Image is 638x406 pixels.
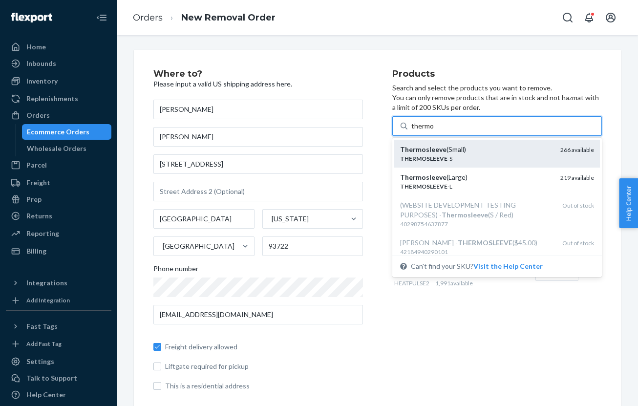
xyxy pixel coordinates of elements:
[6,370,111,386] a: Talk to Support
[153,100,363,119] input: First & Last Name
[165,381,363,391] span: This is a residential address
[400,154,553,163] div: -S
[165,342,363,352] span: Freight delivery allowed
[153,209,255,229] input: City
[400,183,447,190] em: THERMOSLEEVE
[411,121,434,131] input: Thermosleeve(Small)THERMOSLEEVE-S266 availableThermosleeve(Large)THERMOSLEEVE-L219 available(WEBS...
[11,13,52,22] img: Flexport logo
[26,357,54,366] div: Settings
[400,248,554,256] div: 42184940290101
[619,178,638,228] button: Help Center
[560,174,594,181] span: 219 available
[458,238,512,247] em: THERMOSLEEVE
[400,155,447,162] em: THERMOSLEEVE
[400,200,554,220] div: (WEBSITE DEVELOPMENT TESTING PURPOSES) - (S / Red)
[400,172,553,182] div: (Large)
[473,261,543,271] button: Thermosleeve(Small)THERMOSLEEVE-S266 availableThermosleeve(Large)THERMOSLEEVE-L219 available(WEBS...
[22,124,112,140] a: Ecommerce Orders
[153,182,363,201] input: Street Address 2 (Optional)
[153,382,161,390] input: This is a residential address
[6,226,111,241] a: Reporting
[26,160,47,170] div: Parcel
[262,236,363,256] input: ZIP Code
[6,338,111,350] a: Add Fast Tag
[6,192,111,207] a: Prep
[6,319,111,334] button: Fast Tags
[562,202,594,209] span: Out of stock
[153,127,363,147] input: Company Name
[6,73,111,89] a: Inventory
[601,8,620,27] button: Open account menu
[163,241,234,251] div: [GEOGRAPHIC_DATA]
[392,83,602,112] p: Search and select the products you want to remove. You can only remove products that are in stock...
[26,94,78,104] div: Replenishments
[400,182,553,191] div: -L
[153,69,363,79] h2: Where to?
[26,76,58,86] div: Inventory
[6,243,111,259] a: Billing
[272,214,309,224] div: [US_STATE]
[400,145,447,153] em: Thermosleeve
[562,239,594,247] span: Out of stock
[6,39,111,55] a: Home
[27,144,86,153] div: Wholesale Orders
[400,238,554,248] div: [PERSON_NAME] - ($45.00)
[271,214,272,224] input: [US_STATE]
[560,146,594,153] span: 266 available
[133,12,163,23] a: Orders
[435,279,473,287] span: 1,991 available
[6,208,111,224] a: Returns
[26,373,77,383] div: Talk to Support
[26,42,46,52] div: Home
[579,8,599,27] button: Open notifications
[442,211,488,219] em: Thermosleeve
[6,107,111,123] a: Orders
[26,278,67,288] div: Integrations
[181,12,276,23] a: New Removal Order
[26,194,42,204] div: Prep
[6,387,111,403] a: Help Center
[27,127,89,137] div: Ecommerce Orders
[26,211,52,221] div: Returns
[162,241,163,251] input: [GEOGRAPHIC_DATA]
[26,246,46,256] div: Billing
[165,362,363,371] span: Liftgate required for pickup
[400,173,447,181] em: Thermosleeve
[6,91,111,107] a: Replenishments
[26,110,50,120] div: Orders
[26,340,62,348] div: Add Fast Tag
[400,220,554,228] div: 40298754637877
[6,295,111,306] a: Add Integration
[26,178,50,188] div: Freight
[6,56,111,71] a: Inbounds
[153,363,161,370] input: Liftgate required for pickup
[26,229,59,238] div: Reporting
[6,354,111,369] a: Settings
[411,261,543,271] span: Can't find your SKU?
[22,141,112,156] a: Wholesale Orders
[125,3,283,32] ol: breadcrumbs
[153,154,363,174] input: Street Address
[153,264,198,278] span: Phone number
[26,59,56,68] div: Inbounds
[153,305,363,324] input: Email (Required)
[394,279,429,287] span: HEATPULSE2
[153,79,363,89] p: Please input a valid US shipping address here.
[92,8,111,27] button: Close Navigation
[6,275,111,291] button: Integrations
[400,145,553,154] div: (Small)
[153,343,161,351] input: Freight delivery allowed
[26,390,66,400] div: Help Center
[392,69,602,79] h2: Products
[558,8,577,27] button: Open Search Box
[26,321,58,331] div: Fast Tags
[6,157,111,173] a: Parcel
[6,175,111,191] a: Freight
[26,296,70,304] div: Add Integration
